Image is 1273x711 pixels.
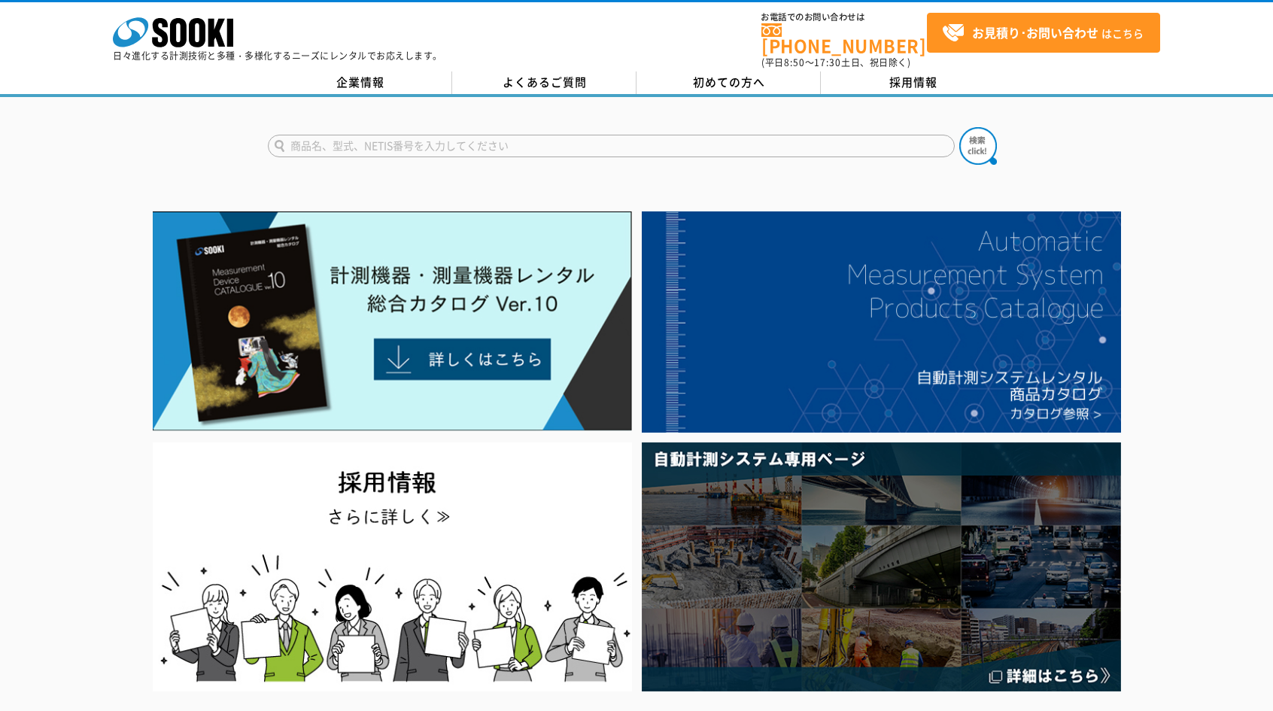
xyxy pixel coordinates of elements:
[784,56,805,69] span: 8:50
[268,135,955,157] input: 商品名、型式、NETIS番号を入力してください
[693,74,765,90] span: 初めての方へ
[942,22,1144,44] span: はこちら
[113,51,442,60] p: 日々進化する計測技術と多種・多様化するニーズにレンタルでお応えします。
[642,442,1121,691] img: 自動計測システム専用ページ
[268,71,452,94] a: 企業情報
[761,23,927,54] a: [PHONE_NUMBER]
[761,13,927,22] span: お電話でのお問い合わせは
[814,56,841,69] span: 17:30
[642,211,1121,433] img: 自動計測システムカタログ
[452,71,636,94] a: よくあるご質問
[153,442,632,691] img: SOOKI recruit
[927,13,1160,53] a: お見積り･お問い合わせはこちら
[761,56,910,69] span: (平日 ～ 土日、祝日除く)
[153,211,632,431] img: Catalog Ver10
[636,71,821,94] a: 初めての方へ
[959,127,997,165] img: btn_search.png
[821,71,1005,94] a: 採用情報
[972,23,1098,41] strong: お見積り･お問い合わせ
